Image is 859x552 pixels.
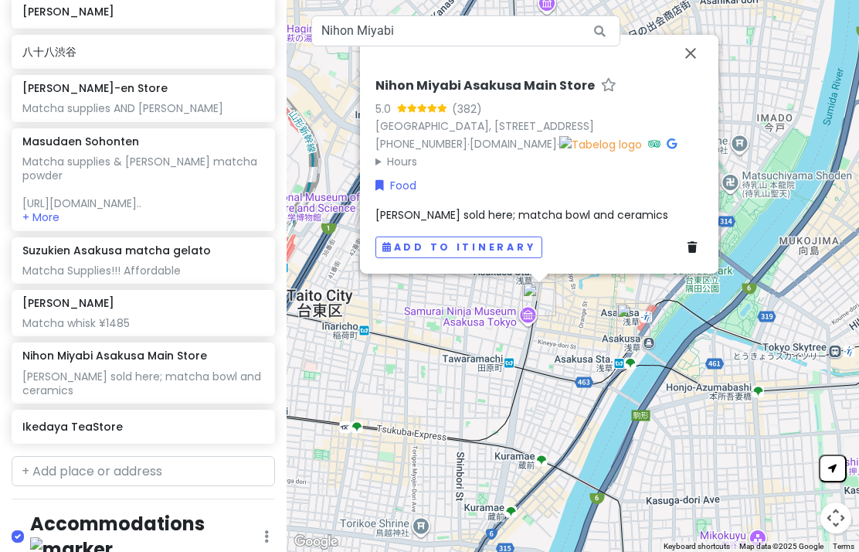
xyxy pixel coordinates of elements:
[601,78,616,94] a: Star place
[22,155,263,211] div: Matcha supplies & [PERSON_NAME] matcha powder [URL][DOMAIN_NAME]..
[375,177,416,194] a: Food
[375,236,542,258] button: Add to itinerary
[22,135,139,148] h6: Masudaen Sohonten
[667,138,677,149] i: Google Maps
[516,276,562,322] div: Nihon Miyabi Asakusa Main Store
[22,244,211,257] h6: Suzukien Asakusa matcha gelato
[22,296,114,310] h6: [PERSON_NAME]
[22,420,263,434] h6: Ikedaya TeaStore
[290,532,341,552] a: Open this area in Google Maps (opens a new window)
[375,78,703,171] div: · ·
[22,210,59,224] button: + More
[559,136,642,153] img: Tabelog
[22,316,263,330] div: Matcha whisk ¥1485
[375,136,467,152] a: [PHONE_NUMBER]
[739,542,823,550] span: Map data ©2025 Google
[375,118,594,134] a: [GEOGRAPHIC_DATA], [STREET_ADDRESS]
[375,78,595,94] h6: Nihon Miyabi Asakusa Main Store
[672,35,709,72] button: Close
[22,101,263,115] div: Matcha supplies AND [PERSON_NAME]
[470,136,557,152] a: [DOMAIN_NAME]
[664,541,730,552] button: Keyboard shortcuts
[22,5,263,19] h6: [PERSON_NAME]
[452,101,482,118] div: (382)
[375,207,668,223] span: [PERSON_NAME] sold here; matcha bowl and ceramics
[290,532,341,552] img: Google
[12,456,275,487] input: + Add place or address
[375,101,397,118] div: 5.0
[22,349,207,363] h6: Nihon Miyabi Asakusa Main Store
[375,153,703,170] summary: Hours
[22,264,263,278] div: Matcha Supplies!!! Affordable
[833,542,854,550] a: Terms (opens in new tab)
[22,45,263,59] h6: 八十八渋谷
[610,297,657,343] div: Masudaen Sohonten
[820,503,851,533] button: Map camera controls
[688,239,703,256] a: Delete place
[648,138,660,149] i: Tripadvisor
[22,81,168,95] h6: [PERSON_NAME]-en Store
[311,15,620,46] input: Search a place
[22,370,263,397] div: [PERSON_NAME] sold here; matcha bowl and ceramics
